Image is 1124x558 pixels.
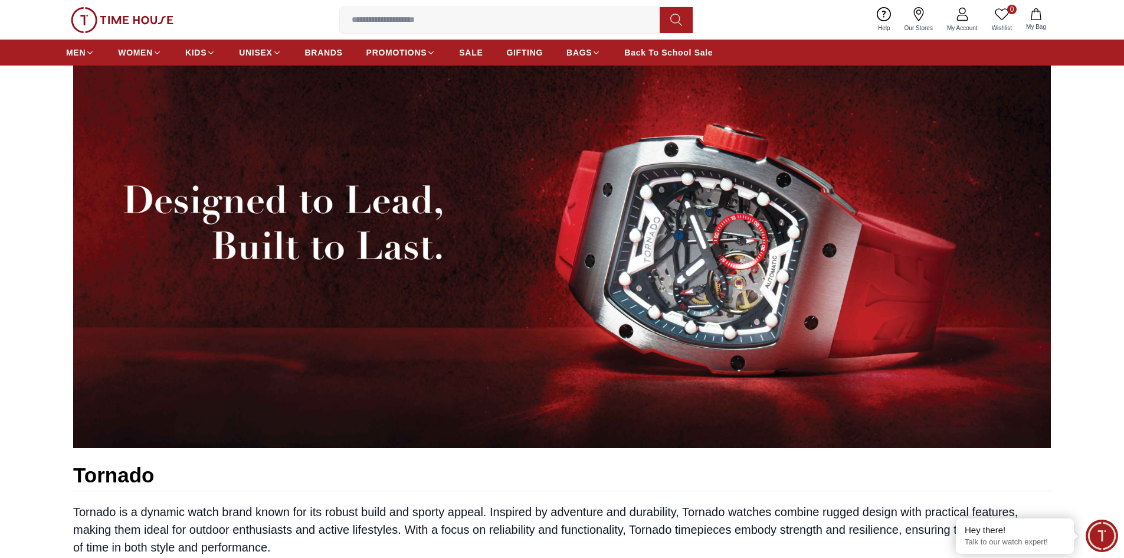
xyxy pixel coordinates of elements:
a: BAGS [566,42,601,63]
span: WOMEN [118,47,153,58]
span: Help [873,24,895,32]
span: BRANDS [305,47,343,58]
a: Tornado [73,464,154,487]
a: Help [871,5,897,35]
span: MEN [66,47,86,58]
button: My Bag [1019,6,1053,34]
img: Tornado [73,66,1051,448]
span: KIDS [185,47,207,58]
p: Tornado is a dynamic watch brand known for its robust build and sporty appeal. Inspired by advent... [73,503,1051,556]
a: UNISEX [239,42,281,63]
a: PROMOTIONS [366,42,436,63]
img: ... [71,7,173,33]
a: Back To School Sale [624,42,713,63]
span: UNISEX [239,47,272,58]
span: Back To School Sale [624,47,713,58]
div: Chat Widget [1086,520,1118,552]
a: SALE [459,42,483,63]
a: Our Stores [897,5,940,35]
a: 0Wishlist [985,5,1019,35]
a: KIDS [185,42,215,63]
span: BAGS [566,47,592,58]
a: BRANDS [305,42,343,63]
span: GIFTING [506,47,543,58]
div: Hey there! [965,524,1065,536]
span: PROMOTIONS [366,47,427,58]
a: WOMEN [118,42,162,63]
span: Wishlist [987,24,1017,32]
span: My Bag [1021,22,1051,31]
span: Our Stores [900,24,938,32]
a: GIFTING [506,42,543,63]
p: Talk to our watch expert! [965,537,1065,547]
span: 0 [1007,5,1017,14]
span: SALE [459,47,483,58]
span: My Account [942,24,982,32]
a: MEN [66,42,94,63]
